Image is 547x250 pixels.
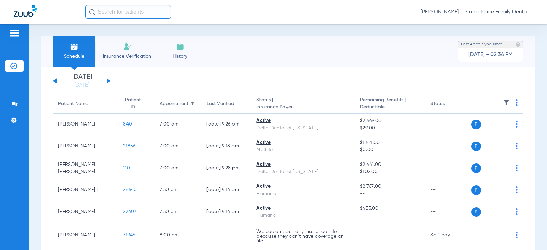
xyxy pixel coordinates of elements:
[516,232,518,238] img: group-dot-blue.svg
[61,74,102,89] li: [DATE]
[53,114,118,135] td: [PERSON_NAME]
[256,117,349,124] div: Active
[256,139,349,146] div: Active
[256,168,349,175] div: Delta Dental of [US_STATE]
[471,142,481,151] span: P
[360,161,419,168] span: $2,441.00
[53,179,118,201] td: [PERSON_NAME] Iii
[58,100,88,107] div: Patient Name
[201,114,251,135] td: [DATE] 9:26 PM
[58,100,112,107] div: Patient Name
[471,185,481,195] span: P
[101,53,154,60] span: Insurance Verification
[355,94,425,114] th: Remaining Benefits |
[256,205,349,212] div: Active
[123,144,135,148] span: 21856
[58,53,90,60] span: Schedule
[206,100,245,107] div: Last Verified
[123,233,135,237] span: 31345
[360,117,419,124] span: $2,469.00
[123,187,137,192] span: 28640
[256,212,349,219] div: Humana
[360,183,419,190] span: $2,767.00
[201,135,251,157] td: [DATE] 9:18 PM
[201,179,251,201] td: [DATE] 9:14 PM
[154,135,201,157] td: 7:00 AM
[516,186,518,193] img: group-dot-blue.svg
[421,9,533,15] span: [PERSON_NAME] - Prairie Place Family Dental
[360,212,419,219] span: --
[123,209,136,214] span: 27407
[154,223,201,247] td: 8:00 AM
[53,223,118,247] td: [PERSON_NAME]
[201,201,251,223] td: [DATE] 9:14 PM
[425,135,471,157] td: --
[89,9,95,15] img: Search Icon
[360,233,365,237] span: --
[201,157,251,179] td: [DATE] 9:28 PM
[70,43,78,51] img: Schedule
[154,114,201,135] td: 7:00 AM
[471,163,481,173] span: P
[516,208,518,215] img: group-dot-blue.svg
[251,94,355,114] th: Status |
[360,104,419,111] span: Deductible
[160,100,188,107] div: Appointment
[360,168,419,175] span: $102.00
[461,41,502,48] span: Last Appt. Sync Time:
[360,190,419,197] span: --
[256,190,349,197] div: Humana
[160,100,196,107] div: Appointment
[256,183,349,190] div: Active
[154,201,201,223] td: 7:30 AM
[53,201,118,223] td: [PERSON_NAME]
[471,207,481,217] span: P
[516,143,518,149] img: group-dot-blue.svg
[256,229,349,244] p: We couldn’t pull any insurance info because they don’t have coverage on file.
[201,223,251,247] td: --
[123,43,131,51] img: Manual Insurance Verification
[9,29,20,37] img: hamburger-icon
[123,166,130,170] span: 110
[516,42,520,47] img: last sync help info
[164,53,196,60] span: History
[516,121,518,128] img: group-dot-blue.svg
[471,120,481,129] span: P
[176,43,184,51] img: History
[468,51,513,58] span: [DATE] - 02:34 PM
[425,114,471,135] td: --
[123,96,149,111] div: Patient ID
[53,157,118,179] td: [PERSON_NAME] [PERSON_NAME]
[256,104,349,111] span: Insurance Payer
[53,135,118,157] td: [PERSON_NAME]
[206,100,234,107] div: Last Verified
[360,146,419,154] span: $0.00
[154,179,201,201] td: 7:30 AM
[425,201,471,223] td: --
[256,161,349,168] div: Active
[61,82,102,89] a: [DATE]
[425,223,471,247] td: Self-pay
[360,205,419,212] span: $453.00
[256,146,349,154] div: MetLife
[425,157,471,179] td: --
[14,5,37,17] img: Zuub Logo
[360,124,419,132] span: $29.00
[503,99,510,106] img: filter.svg
[425,94,471,114] th: Status
[123,122,132,127] span: 840
[516,165,518,171] img: group-dot-blue.svg
[360,139,419,146] span: $1,621.00
[85,5,171,19] input: Search for patients
[154,157,201,179] td: 7:00 AM
[425,179,471,201] td: --
[123,96,143,111] div: Patient ID
[516,99,518,106] img: group-dot-blue.svg
[256,124,349,132] div: Delta Dental of [US_STATE]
